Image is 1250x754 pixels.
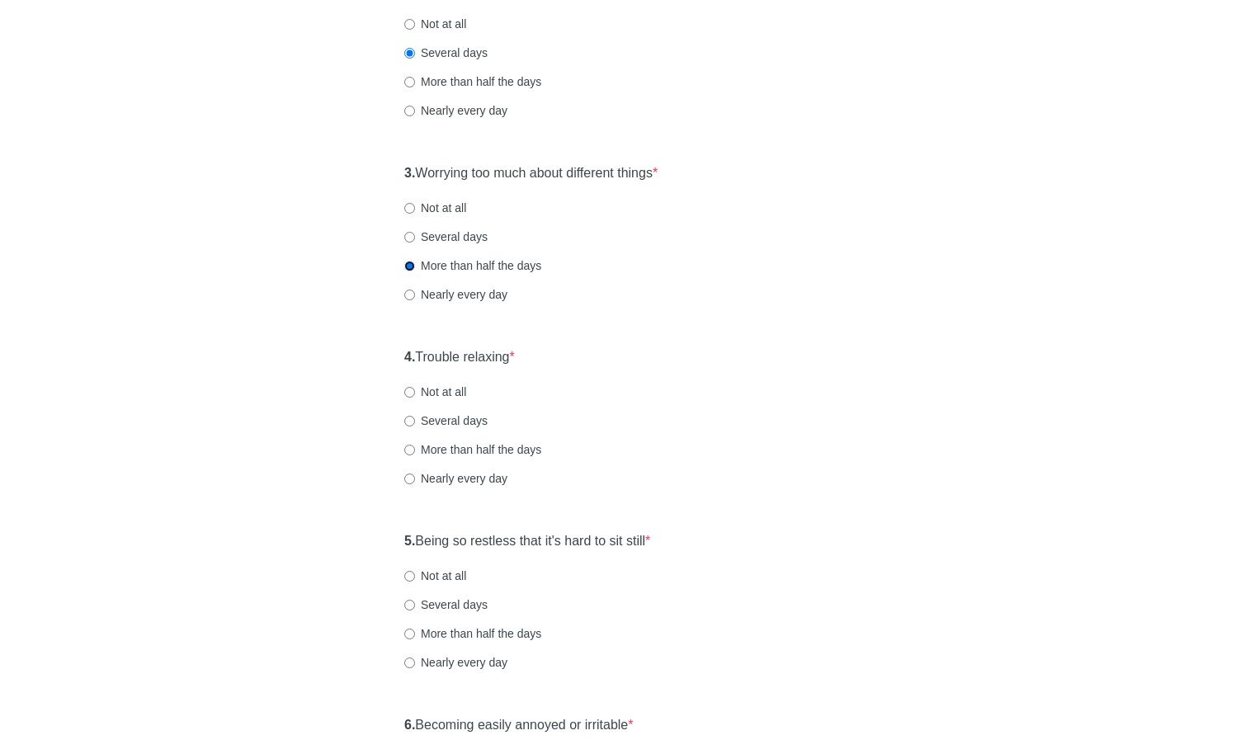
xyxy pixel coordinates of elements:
[404,348,515,367] label: Trouble relaxing
[404,625,541,642] label: More than half the days
[404,286,507,303] label: Nearly every day
[404,716,634,735] label: Becoming easily annoyed or irritable
[404,445,415,455] input: More than half the days
[404,102,507,119] label: Nearly every day
[404,48,415,59] input: Several days
[404,568,466,584] label: Not at all
[404,229,488,245] label: Several days
[404,596,488,613] label: Several days
[404,261,415,271] input: More than half the days
[404,77,415,87] input: More than half the days
[404,532,650,551] label: Being so restless that it's hard to sit still
[404,290,415,300] input: Nearly every day
[404,657,415,668] input: Nearly every day
[404,203,415,214] input: Not at all
[404,387,415,398] input: Not at all
[404,73,541,90] label: More than half the days
[404,166,415,180] strong: 3.
[404,164,658,183] label: Worrying too much about different things
[404,629,415,639] input: More than half the days
[404,534,415,548] strong: 5.
[404,718,415,732] strong: 6.
[404,350,415,364] strong: 4.
[404,232,415,243] input: Several days
[404,600,415,610] input: Several days
[404,441,541,458] label: More than half the days
[404,16,466,32] label: Not at all
[404,106,415,116] input: Nearly every day
[404,384,466,400] label: Not at all
[404,19,415,30] input: Not at all
[404,474,415,484] input: Nearly every day
[404,412,488,429] label: Several days
[404,571,415,582] input: Not at all
[404,654,507,671] label: Nearly every day
[404,200,466,216] label: Not at all
[404,45,488,61] label: Several days
[404,470,507,487] label: Nearly every day
[404,416,415,426] input: Several days
[404,257,541,274] label: More than half the days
